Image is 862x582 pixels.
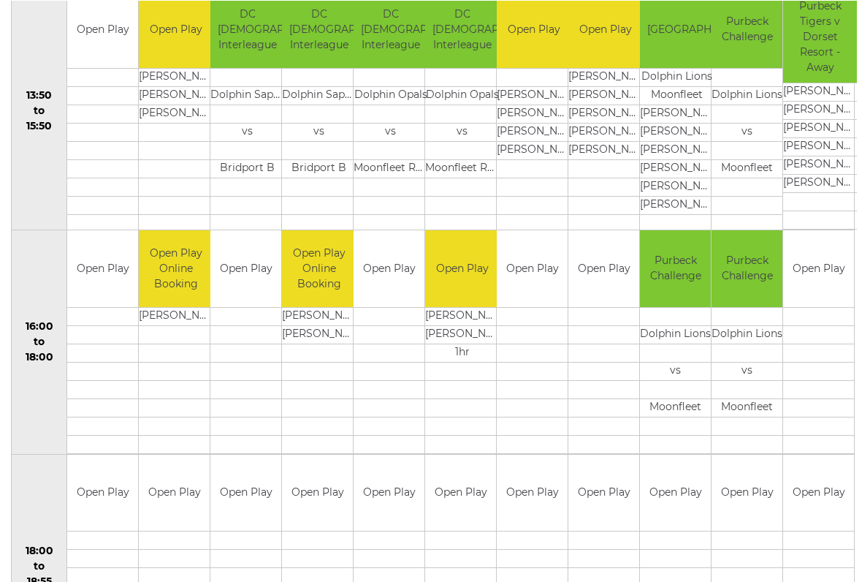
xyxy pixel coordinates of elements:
td: Purbeck Challenge [640,230,711,306]
td: Dolphin Lions [712,86,782,104]
td: [PERSON_NAME] [640,122,714,140]
td: [PERSON_NAME] [640,159,714,177]
td: [PERSON_NAME] [497,140,571,159]
td: Open Play [354,454,424,531]
td: Moonfleet Robins [425,159,499,177]
td: Open Play [497,454,568,531]
td: vs [210,122,284,140]
td: [PERSON_NAME] [640,177,714,195]
td: [PERSON_NAME] [497,86,571,104]
td: Open Play [354,230,424,306]
td: Open Play Online Booking [139,230,213,306]
td: [PERSON_NAME] [497,104,571,122]
td: [PERSON_NAME] [783,101,857,119]
td: [PERSON_NAME] [568,104,642,122]
td: Open Play [568,454,639,531]
td: Dolphin Lions [640,67,714,86]
td: [PERSON_NAME] [783,119,857,137]
td: vs [712,361,782,379]
td: [PERSON_NAME] [568,67,642,86]
td: Dolphin Opals [425,86,499,104]
td: [PERSON_NAME] [139,67,213,86]
td: [PERSON_NAME] [783,137,857,156]
td: Purbeck Challenge [712,230,782,306]
td: [PERSON_NAME] [568,122,642,140]
td: [PERSON_NAME] [282,306,356,325]
td: Open Play [67,454,138,531]
td: [PERSON_NAME] [783,83,857,101]
td: [PERSON_NAME] [640,104,714,122]
td: Dolphin Sapphires [210,86,284,104]
td: Dolphin Lions [640,325,711,343]
td: [PERSON_NAME] [139,104,213,122]
td: Moonfleet [712,398,782,416]
td: [PERSON_NAME] [282,325,356,343]
td: vs [354,122,427,140]
td: Moonfleet Robins [354,159,427,177]
td: Open Play [210,454,281,531]
td: Moonfleet [712,159,782,177]
td: [PERSON_NAME] [783,156,857,174]
td: [PERSON_NAME] [783,174,857,192]
td: Open Play [210,230,281,306]
td: [PERSON_NAME] [568,86,642,104]
td: Bridport B [210,159,284,177]
td: vs [712,122,782,140]
td: Open Play Online Booking [282,230,356,306]
td: [PERSON_NAME] [497,122,571,140]
td: Open Play [783,454,854,531]
td: Open Play [640,454,711,531]
td: Open Play [568,230,639,306]
td: [PERSON_NAME] [568,140,642,159]
td: [PERSON_NAME] [139,86,213,104]
td: vs [640,361,711,379]
td: Open Play [282,454,353,531]
td: Open Play [425,454,496,531]
td: Open Play [712,454,782,531]
td: 1hr [425,343,499,361]
td: Dolphin Lions [712,325,782,343]
td: [PERSON_NAME] [640,140,714,159]
td: Open Play [783,230,854,306]
td: [PERSON_NAME] [139,306,213,325]
td: Open Play [67,230,138,306]
td: vs [282,122,356,140]
td: vs [425,122,499,140]
td: Dolphin Opals [354,86,427,104]
td: Open Play [497,230,568,306]
td: [PERSON_NAME] [425,306,499,325]
td: 16:00 to 18:00 [12,230,67,454]
td: [PERSON_NAME] [640,195,714,213]
td: Open Play [139,454,210,531]
td: Bridport B [282,159,356,177]
td: Dolphin Sapphires [282,86,356,104]
td: Moonfleet [640,86,714,104]
td: Moonfleet [640,398,711,416]
td: Open Play [425,230,499,306]
td: [PERSON_NAME] [425,325,499,343]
